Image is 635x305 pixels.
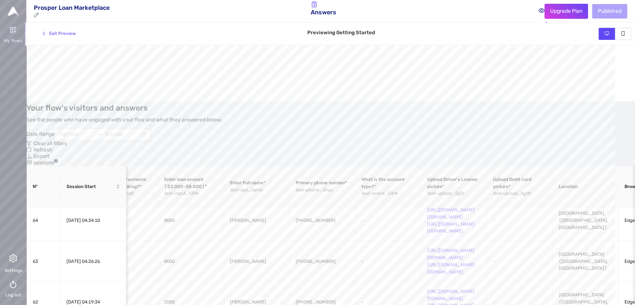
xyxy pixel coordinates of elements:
span: Upload Debit card picture* [493,177,531,189]
button: leftExit Preview [36,28,82,40]
span: Export [33,153,49,159]
span: 63 [33,259,38,264]
span: swap-right [97,132,102,137]
span: Primary phone number* [296,180,347,185]
span: left [42,31,46,36]
td: - [487,241,553,282]
span: Exit Preview [49,30,76,37]
span: 8000 [164,218,175,223]
span: What is the account type?* [361,177,405,189]
span: Refresh [33,147,53,153]
span: Edge [624,299,635,305]
span: to [97,132,102,137]
span: [PHONE_NUMBER] [296,218,336,223]
span: text - input_939x [164,191,198,196]
td: - [355,241,421,282]
span: [PHONE_NUMBER] [296,299,336,305]
span: more [541,21,551,30]
span: desktop [605,31,609,36]
span: Session Start [67,183,116,190]
span: text - last_name [230,187,262,193]
span: 2000 [164,299,175,305]
span: Clear all filters [33,140,67,147]
span: eye [538,8,544,14]
span: Date Range [26,131,54,137]
span: 8000 [164,259,175,264]
td: [DATE] 04:34:10 [60,200,126,241]
td: [DATE] 04:26:26 [60,241,126,282]
span: 62 [33,299,38,305]
p: Answers [311,9,338,16]
p: See the people who have engaged with your flow and what they answered below. [26,117,635,123]
h5: Previewing Getting Started [307,30,375,35]
span: Edge [624,218,635,223]
button: Upgrade Plan [544,4,588,19]
span: Upload Driver's License picture* [427,177,478,189]
a: [URL][DOMAIN_NAME][DOMAIN_NAME] [427,207,475,220]
td: - [355,200,421,241]
input: End date [105,131,140,138]
span: Enter Full name* [230,180,265,185]
td: [GEOGRAPHIC_DATA] ([GEOGRAPHIC_DATA], [GEOGRAPHIC_DATA]) [553,200,618,241]
span: mobile [621,31,625,36]
span: 64 [33,218,38,223]
th: Location [553,166,618,207]
div: 70 sessions [26,159,635,166]
span: [PERSON_NAME] [230,218,266,223]
span: text - select_03nk [361,191,398,196]
img: Upflowy logo [8,7,19,16]
div: Prosper Loan Marketplace [34,4,110,11]
span: text - upload_6g9k [493,191,531,196]
span: Edge [624,259,635,264]
span: text - upload_5g0r [427,191,464,196]
span: Upgrade Plan [550,7,582,15]
span: [PERSON_NAME] [230,259,266,264]
th: N° [27,166,60,207]
span: [PHONE_NUMBER] [296,259,336,264]
button: Published [592,4,627,19]
a: [URL][DOMAIN_NAME][DOMAIN_NAME] [427,248,475,260]
td: [GEOGRAPHIC_DATA] ([GEOGRAPHIC_DATA], [GEOGRAPHIC_DATA]) [553,241,618,282]
input: Start date [59,131,94,138]
a: [URL][DOMAIN_NAME][DOMAIN_NAME] [427,222,475,234]
h1: Your flow's visitors and answers [26,103,635,112]
span: Enter loan amount ($2,000-$8,000)* [164,177,207,189]
td: - [487,200,553,241]
a: [URL][DOMAIN_NAME][DOMAIN_NAME] [427,262,475,275]
iframe: hrRs66T32B98Yo1T8T2ZBj [26,45,635,102]
span: [PERSON_NAME] [230,299,266,305]
a: [URL][DOMAIN_NAME][DOMAIN_NAME] [427,289,475,301]
span: text - phone_5oqu [296,187,333,193]
span: question-circle [54,159,58,163]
